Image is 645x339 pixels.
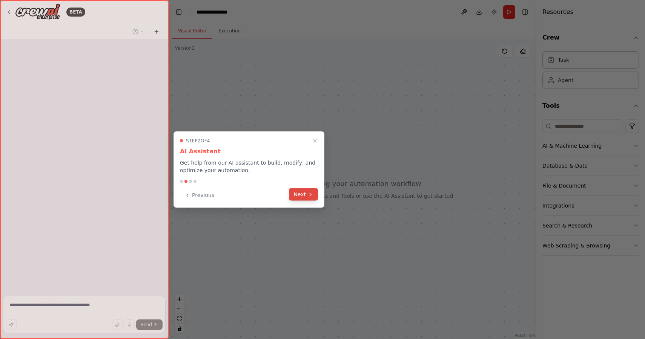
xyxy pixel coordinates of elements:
[289,188,318,201] button: Next
[186,138,210,144] span: Step 2 of 4
[310,136,319,145] button: Close walkthrough
[174,7,184,17] button: Hide left sidebar
[180,189,219,202] button: Previous
[180,147,318,156] h3: AI Assistant
[180,159,318,174] p: Get help from our AI assistant to build, modify, and optimize your automation.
